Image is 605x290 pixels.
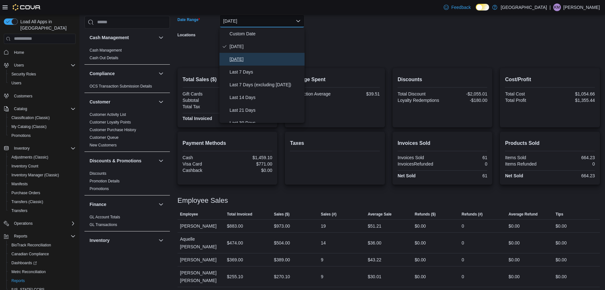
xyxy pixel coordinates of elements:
div: $0.00 [508,273,520,280]
span: Adjustments (Classic) [11,155,48,160]
a: Users [9,79,24,87]
span: My Catalog (Classic) [11,124,47,129]
a: Canadian Compliance [9,250,51,258]
a: Transfers (Classic) [9,198,46,206]
div: $30.01 [368,273,381,280]
h2: Average Spent [290,76,380,83]
span: Customers [11,92,76,100]
h3: Discounts & Promotions [90,158,141,164]
div: 0 [462,273,464,280]
span: Classification (Classic) [11,115,50,120]
span: Inventory Manager (Classic) [9,171,76,179]
button: Classification (Classic) [6,113,78,122]
a: Inventory Count [9,162,41,170]
div: Items Refunded [505,161,548,166]
a: BioTrack Reconciliation [9,241,54,249]
div: $474.00 [227,239,243,247]
button: Discounts & Promotions [90,158,156,164]
div: Subtotal [183,98,226,103]
div: Finance [84,213,170,231]
label: Locations [178,32,196,38]
div: Total Tax [183,104,226,109]
a: Promotions [9,132,33,139]
a: New Customers [90,143,117,147]
button: Cash Management [157,34,165,41]
span: Last 7 Days [230,68,302,76]
div: Aquelle [PERSON_NAME] [178,233,225,253]
span: BioTrack Reconciliation [11,243,51,248]
button: [DATE] [219,15,305,27]
div: Customer [84,111,170,152]
span: Refunds (#) [462,212,483,217]
button: Purchase Orders [6,188,78,197]
a: Customer Queue [90,135,118,140]
span: New Customers [90,143,117,148]
div: 19 [321,222,326,230]
button: Users [1,61,78,70]
div: 664.23 [551,173,595,178]
span: Customer Purchase History [90,127,136,132]
div: $0.00 [415,222,426,230]
span: Catalog [11,105,76,113]
button: Discounts & Promotions [157,157,165,165]
div: Invoices Sold [398,155,441,160]
span: Refunds ($) [415,212,436,217]
div: $51.21 [368,222,381,230]
span: Cash Out Details [90,55,118,60]
a: Purchase Orders [9,189,43,197]
span: Purchase Orders [11,190,40,195]
a: Home [11,49,27,56]
span: Reports [11,232,76,240]
div: Cashback [183,168,226,173]
a: GL Transactions [90,223,117,227]
div: 0 [551,161,595,166]
span: Catalog [14,106,27,111]
span: Customers [14,94,32,99]
button: Compliance [157,70,165,77]
div: Total Discount [398,91,441,96]
h2: Invoices Sold [398,139,487,147]
a: Customer Activity List [90,112,126,117]
span: Sales (#) [321,212,336,217]
span: Transfers (Classic) [11,199,43,204]
button: Inventory [11,145,32,152]
a: Dashboards [6,258,78,267]
button: Promotions [6,131,78,140]
div: $1,054.66 [551,91,595,96]
div: $1,459.10 [229,155,272,160]
a: Feedback [441,1,473,14]
div: 9 [321,256,323,264]
span: Manifests [11,181,28,187]
button: Adjustments (Classic) [6,153,78,162]
div: $255.10 [227,273,243,280]
span: Average Sale [368,212,392,217]
div: Kris Miller [553,4,561,11]
span: Home [11,48,76,56]
div: [PERSON_NAME] [PERSON_NAME] [178,266,225,287]
div: $43.22 [368,256,381,264]
span: Reports [9,277,76,285]
h3: Cash Management [90,34,129,41]
span: Canadian Compliance [9,250,76,258]
div: Total Profit [505,98,548,103]
h2: Taxes [290,139,380,147]
span: Purchase Orders [9,189,76,197]
span: Last 30 Days [230,119,302,127]
button: Finance [90,201,156,208]
a: Dashboards [9,259,39,267]
input: Dark Mode [476,4,489,11]
a: Transfers [9,207,30,215]
img: Cova [13,4,41,11]
span: Classification (Classic) [9,114,76,122]
div: $883.00 [227,222,243,230]
h3: Inventory [90,237,110,244]
span: Customer Loyalty Points [90,120,131,125]
span: Metrc Reconciliation [9,268,76,276]
div: $973.00 [274,222,290,230]
button: Reports [1,232,78,241]
span: Users [11,81,21,86]
div: 9 [321,273,323,280]
div: Cash Management [84,46,170,64]
div: 0 [462,222,464,230]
